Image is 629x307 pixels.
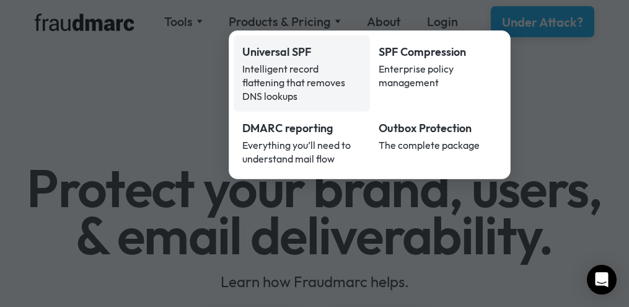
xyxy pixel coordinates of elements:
div: SPF Compression [379,44,498,60]
div: Everything you’ll need to understand mail flow [242,138,361,166]
a: Universal SPFIntelligent record flattening that removes DNS lookups [234,35,370,112]
div: DMARC reporting [242,120,361,136]
div: Universal SPF [242,44,361,60]
div: The complete package [379,138,498,152]
div: Open Intercom Messenger [587,265,617,295]
div: Outbox Protection [379,120,498,136]
a: Outbox ProtectionThe complete package [370,112,506,174]
a: DMARC reportingEverything you’ll need to understand mail flow [234,112,370,174]
a: SPF CompressionEnterprise policy management [370,35,506,112]
div: Enterprise policy management [379,62,498,89]
nav: Products & Pricing [229,30,511,179]
div: Intelligent record flattening that removes DNS lookups [242,62,361,103]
